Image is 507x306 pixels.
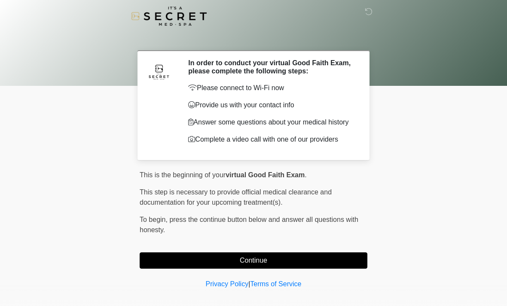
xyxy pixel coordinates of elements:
img: Agent Avatar [146,59,172,85]
p: Answer some questions about your medical history [188,117,354,127]
strong: virtual Good Faith Exam [226,171,305,179]
p: Provide us with your contact info [188,100,354,110]
span: press the continue button below and answer all questions with honesty. [140,216,358,233]
span: This step is necessary to provide official medical clearance and documentation for your upcoming ... [140,188,332,206]
p: Please connect to Wi-Fi now [188,83,354,93]
span: This is the beginning of your [140,171,226,179]
span: . [305,171,306,179]
p: Complete a video call with one of our providers [188,134,354,145]
a: Terms of Service [250,280,301,288]
h2: In order to conduct your virtual Good Faith Exam, please complete the following steps: [188,59,354,75]
img: It's A Secret Med Spa Logo [131,6,207,26]
a: Privacy Policy [206,280,249,288]
button: Continue [140,252,367,269]
span: To begin, [140,216,169,223]
h1: ‎ ‎ [133,31,374,47]
a: | [248,280,250,288]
